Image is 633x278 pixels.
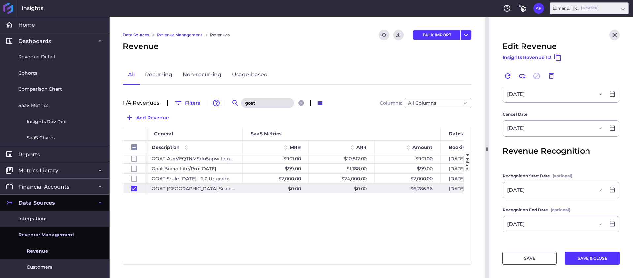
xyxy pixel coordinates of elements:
[243,164,309,173] div: $99.00
[412,144,432,150] span: Amount
[243,184,309,193] div: $0.00
[18,151,40,158] span: Reports
[502,71,513,81] button: Renew
[123,100,163,106] div: 1 / 4 Revenue s
[553,5,598,11] div: Lumanu, Inc.
[597,182,605,198] button: Close
[533,3,544,14] button: User Menu
[18,215,47,222] span: Integrations
[210,32,230,38] a: Revenues
[413,30,460,40] button: BULK IMPORT
[27,248,48,255] span: Revenue
[18,183,69,190] span: Financial Accounts
[309,164,375,173] div: $1,188.00
[144,174,243,183] div: GOAT Scale [DATE] - 2.0 Upgrade
[503,173,550,179] span: Recognition Start Date
[502,145,590,157] span: Revenue Recognition
[597,87,605,102] button: Close
[502,3,512,14] button: Help
[123,112,172,123] button: Add Revenue
[546,71,556,81] button: Delete
[503,182,605,198] input: Select Date
[243,154,309,163] div: $901.00
[565,252,620,265] button: SAVE & CLOSE
[380,101,402,105] span: Columns:
[449,131,463,137] span: Dates
[309,154,375,163] div: $10,812.00
[251,131,281,137] span: SaaS Metrics
[18,102,48,109] span: SaaS Metrics
[230,98,240,108] button: Search by
[144,154,243,163] div: GOAT-AzqVEQTNMSdn5upw-Legacy-1 [DATE]
[393,30,404,40] button: Download
[157,32,202,38] a: Revenue Management
[609,30,620,40] button: Close
[553,173,572,179] span: (optional)
[503,54,551,61] span: Insights Revenue ID
[503,121,605,136] input: Cancel Date
[27,134,55,141] span: SaaS Charts
[18,53,55,60] span: Revenue Detail
[309,174,375,183] div: $24,000.00
[465,158,470,172] span: Filters
[503,111,528,118] span: Cancel Date
[375,174,441,183] div: $2,000.00
[550,2,629,14] div: Dropdown select
[298,100,304,106] button: Close search
[140,65,177,85] a: Recurring
[18,21,35,28] span: Home
[18,70,37,77] span: Cohorts
[144,184,243,193] div: GOAT [GEOGRAPHIC_DATA] Scale [DATE]
[449,144,482,150] span: Booking Date
[375,164,441,173] div: $99.00
[375,184,441,193] div: $6,786.96
[18,167,58,174] span: Metrics Library
[18,38,51,45] span: Dashboards
[123,65,140,85] a: All
[356,144,366,150] span: ARR
[18,199,55,206] span: Data Sources
[441,174,507,183] div: [DATE]
[518,3,528,14] button: General Settings
[503,216,605,232] input: Select Date
[441,154,507,163] div: [DATE]
[551,207,570,213] span: (optional)
[408,99,436,107] span: All Columns
[27,264,52,271] span: Customers
[152,144,180,150] span: Description
[144,164,243,173] div: Goat Brand Lite/Pro [DATE]
[123,32,149,38] a: Data Sources
[405,98,471,108] div: Dropdown select
[290,144,301,150] span: MRR
[502,241,620,251] button: Additional Options
[441,184,507,193] div: [DATE]
[123,154,146,164] div: Press SPACE to select this row.
[502,40,557,52] span: Edit Revenue
[502,252,557,265] button: SAVE
[123,164,146,174] div: Press SPACE to select this row.
[441,164,507,173] div: [DATE]
[597,121,605,136] button: Close
[136,114,169,121] span: Add Revenue
[177,65,227,85] a: Non-recurring
[154,131,173,137] span: General
[123,40,159,52] span: Revenue
[503,87,605,102] input: Select Date
[309,184,375,193] div: $0.00
[123,174,146,184] div: Press SPACE to select this row.
[172,98,203,108] button: Filters
[27,118,66,125] span: Insights Rev Rec
[597,216,605,232] button: Close
[18,231,74,238] span: Revenue Management
[243,174,309,183] div: $2,000.00
[581,6,598,10] ins: Member
[18,86,62,93] span: Comparison Chart
[123,184,146,193] div: Press SPACE to deselect this row.
[517,71,527,81] button: Link
[503,207,548,213] span: Recognition End Date
[379,30,389,40] button: Refresh
[375,154,441,163] div: $901.00
[502,52,562,63] button: Insights Revenue ID
[461,30,471,40] button: User Menu
[227,65,273,85] a: Usage-based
